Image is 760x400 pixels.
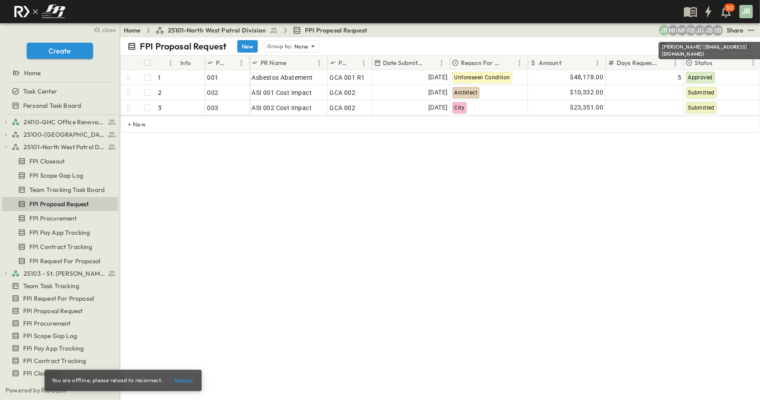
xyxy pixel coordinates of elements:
span: Approved [688,74,713,81]
div: Regina Barnett (rbarnett@fpibuilders.com) [686,25,696,36]
a: FPI Procurement [2,317,116,330]
p: OPEN [232,88,248,95]
div: JR [740,5,753,18]
a: 25100-Vanguard Prep School [12,128,116,141]
div: FPI Closeouttest [2,154,118,168]
span: 25103 - St. [PERSON_NAME] Phase 2 [24,269,105,278]
button: Sort [714,58,724,68]
span: FPI Closeout [29,157,65,166]
div: FPI Procurementtest [2,211,118,225]
button: Menu [165,57,176,68]
span: Submitted [688,105,715,111]
div: FPI Proposal Requesttest [2,197,118,211]
span: GCA 002 [330,88,356,97]
button: Create [27,43,93,59]
a: 24110-GHC Office Renovations [12,116,116,128]
div: Sterling Barnett (sterling@fpibuilders.com) [712,25,723,36]
p: PR # [216,58,224,67]
button: Sort [226,58,236,68]
a: FPI Pay App Tracking [2,342,116,355]
p: Group by: [267,42,293,51]
a: FPI Proposal Request [2,198,116,210]
button: Menu [514,57,525,68]
button: Menu [436,57,447,68]
span: $23,351.00 [570,102,604,113]
span: $48,178.00 [570,72,604,82]
p: PR Name [260,58,286,67]
button: Menu [314,57,325,68]
div: Personal Task Boardtest [2,98,118,113]
span: [DATE] [428,102,447,113]
span: Unforeseen Condition [455,74,510,81]
div: Jeremiah Bailey (jbailey@fpibuilders.com) [703,25,714,36]
a: Home [124,26,141,35]
div: FPI Procurementtest [2,316,118,331]
div: FPI Contract Trackingtest [2,354,118,368]
span: Architect [455,90,478,96]
div: FPI Request For Proposaltest [2,291,118,306]
p: + New [128,120,133,129]
div: FPI Proposal Requesttest [2,304,118,318]
span: 001 [207,73,219,82]
button: New [237,40,258,53]
p: Amount [539,58,561,67]
a: FPI Pay App Tracking [2,226,116,239]
span: Team Task Tracking [23,282,79,290]
div: # [156,56,179,70]
span: FPI Pay App Tracking [29,228,90,237]
button: Menu [358,57,369,68]
a: Team Task Tracking [2,280,116,292]
p: 1 [159,73,161,82]
span: [DATE] [428,87,447,98]
button: Menu [748,57,759,68]
div: FPI Pay App Trackingtest [2,225,118,240]
span: FPI Proposal Request [29,200,89,208]
div: 24110-GHC Office Renovationstest [2,115,118,129]
span: Team Tracking Task Board [29,185,105,194]
span: ASI 002 Cost Impact [252,103,312,112]
a: FPI Procurement [2,212,116,224]
p: FPI Proposal Request [140,40,227,53]
button: test [746,25,756,36]
div: Team Task Trackingtest [2,279,118,293]
div: FPI Scope Gap Logtest [2,168,118,183]
span: Home [24,69,41,78]
span: FPI Proposal Request [305,26,367,35]
div: FPI Request For Proposaltest [2,254,118,268]
button: Menu [592,57,603,68]
a: FPI Contract Tracking [2,355,116,367]
div: FPI Contract Trackingtest [2,240,118,254]
div: 25103 - St. [PERSON_NAME] Phase 2test [2,266,118,281]
div: Monica Pruteanu (mpruteanu@fpibuilders.com) [677,25,687,36]
span: FPI Proposal Request [23,306,82,315]
span: Task Center [23,87,57,96]
span: [DATE] [428,72,447,82]
span: 003 [207,103,219,112]
span: City [455,105,465,111]
p: 30 [727,4,733,12]
p: Date Submitted [383,58,425,67]
span: FPI Request For Proposal [29,257,100,265]
button: Sort [427,58,436,68]
a: FPI Closeout [2,155,116,167]
button: Sort [349,58,358,68]
button: Sort [288,58,298,68]
p: 2 [159,88,162,97]
a: FPI Request For Proposal [2,255,116,267]
a: 25101-North West Patrol Division [155,26,278,35]
nav: breadcrumbs [124,26,373,35]
div: FPI Closeouttest [2,366,118,380]
span: FPI Contract Tracking [29,242,93,251]
span: FPI Procurement [23,319,71,328]
div: 25100-Vanguard Prep Schooltest [2,127,118,142]
div: Share [727,26,744,35]
div: Info [179,56,205,70]
button: Menu [670,57,681,68]
button: Sort [660,58,670,68]
p: PCO # [338,58,347,67]
a: FPI Request For Proposal [2,292,116,305]
p: Days Requested [617,58,658,67]
a: Team Tracking Task Board [2,184,116,196]
a: Home [2,67,116,79]
div: Info [180,50,191,75]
